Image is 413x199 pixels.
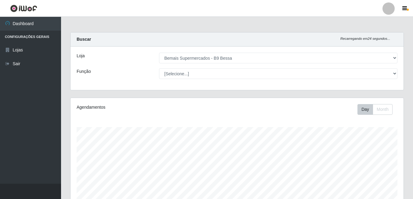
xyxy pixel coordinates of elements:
[340,37,390,40] i: Recarregando em 24 segundos...
[77,53,85,59] label: Loja
[373,104,393,115] button: Month
[357,104,397,115] div: Toolbar with button groups
[77,37,91,42] strong: Buscar
[77,68,91,75] label: Função
[357,104,393,115] div: First group
[10,5,37,12] img: CoreUI Logo
[357,104,373,115] button: Day
[77,104,205,111] div: Agendamentos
